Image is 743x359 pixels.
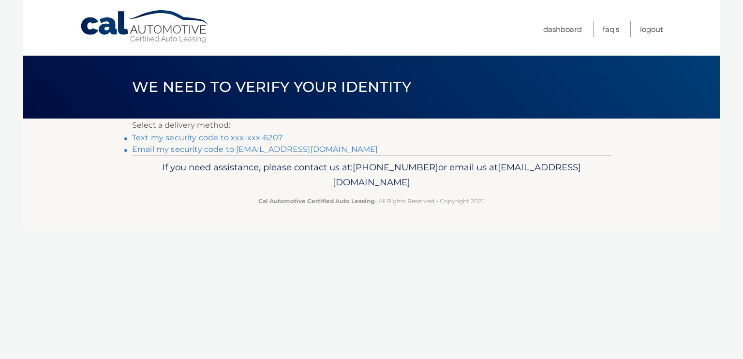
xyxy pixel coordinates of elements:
[138,196,605,206] p: - All Rights Reserved - Copyright 2025
[132,119,611,132] p: Select a delivery method:
[640,21,663,37] a: Logout
[543,21,582,37] a: Dashboard
[132,145,378,154] a: Email my security code to [EMAIL_ADDRESS][DOMAIN_NAME]
[132,78,411,96] span: We need to verify your identity
[353,162,438,173] span: [PHONE_NUMBER]
[80,10,210,44] a: Cal Automotive
[603,21,619,37] a: FAQ's
[258,197,374,205] strong: Cal Automotive Certified Auto Leasing
[138,160,605,191] p: If you need assistance, please contact us at: or email us at
[132,133,282,142] a: Text my security code to xxx-xxx-6207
